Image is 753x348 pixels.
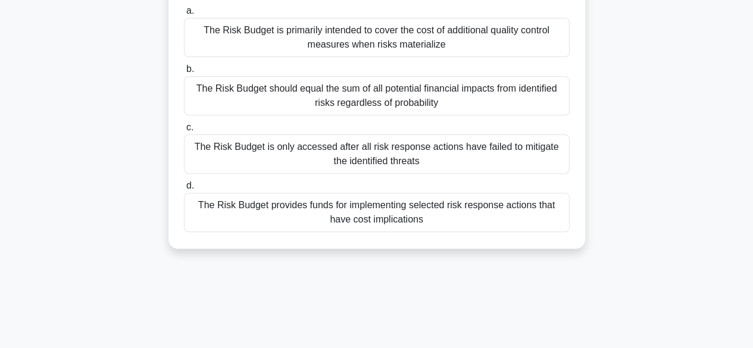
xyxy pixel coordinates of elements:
div: The Risk Budget should equal the sum of all potential financial impacts from identified risks reg... [184,76,570,115]
div: The Risk Budget is only accessed after all risk response actions have failed to mitigate the iden... [184,134,570,174]
span: d. [186,180,194,190]
span: a. [186,5,194,15]
div: The Risk Budget is primarily intended to cover the cost of additional quality control measures wh... [184,18,570,57]
span: b. [186,64,194,74]
span: c. [186,122,193,132]
div: The Risk Budget provides funds for implementing selected risk response actions that have cost imp... [184,193,570,232]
